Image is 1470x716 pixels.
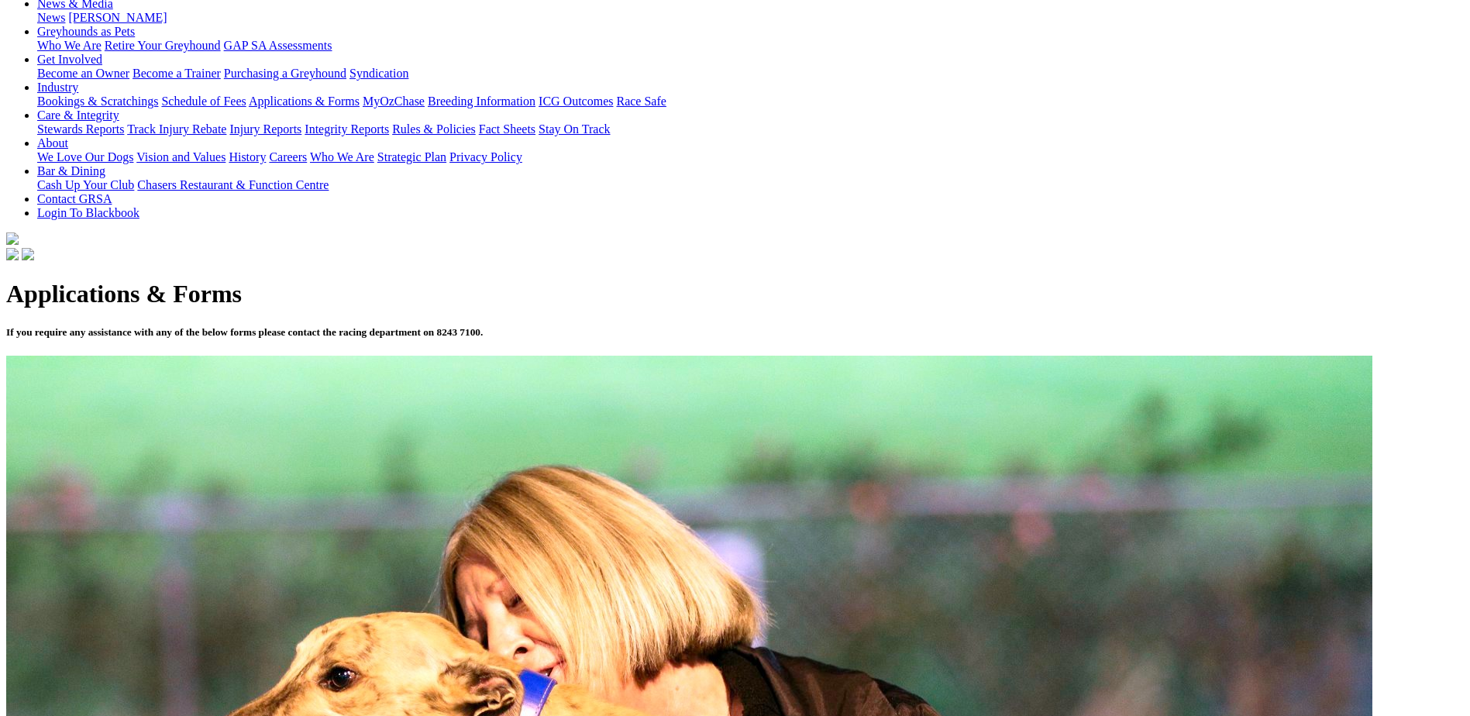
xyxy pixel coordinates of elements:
[37,39,1464,53] div: Greyhounds as Pets
[449,150,522,164] a: Privacy Policy
[68,11,167,24] a: [PERSON_NAME]
[37,164,105,177] a: Bar & Dining
[6,280,1464,308] h1: Applications & Forms
[37,67,129,80] a: Become an Owner
[363,95,425,108] a: MyOzChase
[137,178,329,191] a: Chasers Restaurant & Function Centre
[539,95,613,108] a: ICG Outcomes
[37,95,1464,108] div: Industry
[37,150,133,164] a: We Love Our Dogs
[479,122,535,136] a: Fact Sheets
[229,150,266,164] a: History
[37,39,102,52] a: Who We Are
[37,122,124,136] a: Stewards Reports
[37,178,134,191] a: Cash Up Your Club
[37,192,112,205] a: Contact GRSA
[37,150,1464,164] div: About
[229,122,301,136] a: Injury Reports
[37,67,1464,81] div: Get Involved
[310,150,374,164] a: Who We Are
[37,122,1464,136] div: Care & Integrity
[37,11,1464,25] div: News & Media
[377,150,446,164] a: Strategic Plan
[136,150,225,164] a: Vision and Values
[37,95,158,108] a: Bookings & Scratchings
[249,95,360,108] a: Applications & Forms
[6,232,19,245] img: logo-grsa-white.png
[161,95,246,108] a: Schedule of Fees
[37,81,78,94] a: Industry
[22,248,34,260] img: twitter.svg
[133,67,221,80] a: Become a Trainer
[6,326,1464,339] h5: If you require any assistance with any of the below forms please contact the racing department on...
[616,95,666,108] a: Race Safe
[428,95,535,108] a: Breeding Information
[305,122,389,136] a: Integrity Reports
[37,206,139,219] a: Login To Blackbook
[349,67,408,80] a: Syndication
[6,248,19,260] img: facebook.svg
[37,178,1464,192] div: Bar & Dining
[105,39,221,52] a: Retire Your Greyhound
[269,150,307,164] a: Careers
[37,108,119,122] a: Care & Integrity
[224,67,346,80] a: Purchasing a Greyhound
[392,122,476,136] a: Rules & Policies
[224,39,332,52] a: GAP SA Assessments
[539,122,610,136] a: Stay On Track
[37,25,135,38] a: Greyhounds as Pets
[127,122,226,136] a: Track Injury Rebate
[37,53,102,66] a: Get Involved
[37,136,68,150] a: About
[37,11,65,24] a: News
